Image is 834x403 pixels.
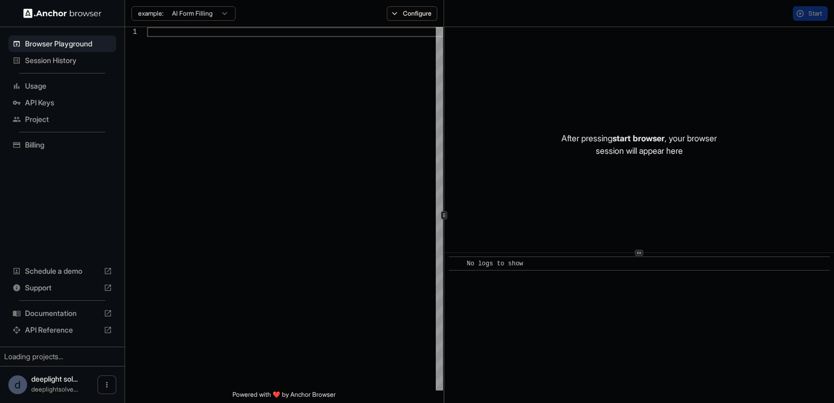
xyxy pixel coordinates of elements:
span: deeplight solved [31,374,78,383]
span: deeplightsolved@gmail.com [31,385,78,393]
span: ​ [454,259,459,269]
span: Session History [25,55,112,66]
div: Usage [8,78,116,94]
div: API Keys [8,94,116,111]
div: Documentation [8,305,116,322]
img: Anchor Logo [23,8,102,18]
div: Session History [8,52,116,69]
span: Support [25,283,100,293]
div: Support [8,279,116,296]
span: Usage [25,81,112,91]
div: Loading projects... [4,351,120,362]
p: After pressing , your browser session will appear here [561,132,717,157]
span: API Keys [25,97,112,108]
span: Schedule a demo [25,266,100,276]
span: Browser Playground [25,39,112,49]
span: Powered with ❤️ by Anchor Browser [232,390,336,403]
span: example: [138,9,164,18]
span: start browser [612,133,665,143]
span: No logs to show [467,260,523,267]
div: d [8,375,27,394]
div: Browser Playground [8,35,116,52]
span: Documentation [25,308,100,319]
div: Schedule a demo [8,263,116,279]
div: API Reference [8,322,116,338]
div: Billing [8,137,116,153]
div: 1 [125,27,137,37]
span: Project [25,114,112,125]
button: Configure [387,6,437,21]
span: API Reference [25,325,100,335]
span: Billing [25,140,112,150]
button: Open menu [97,375,116,394]
div: Project [8,111,116,128]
